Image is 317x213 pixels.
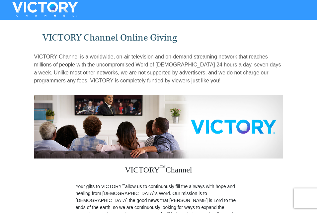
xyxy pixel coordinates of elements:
h1: VICTORY Channel Online Giving [42,32,275,43]
sup: ™ [122,183,125,187]
img: VICTORYTHON - VICTORY Channel [4,2,87,17]
h3: VICTORY Channel [76,159,242,183]
p: VICTORY Channel is a worldwide, on-air television and on-demand streaming network that reaches mi... [34,53,283,85]
sup: ™ [160,164,166,171]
